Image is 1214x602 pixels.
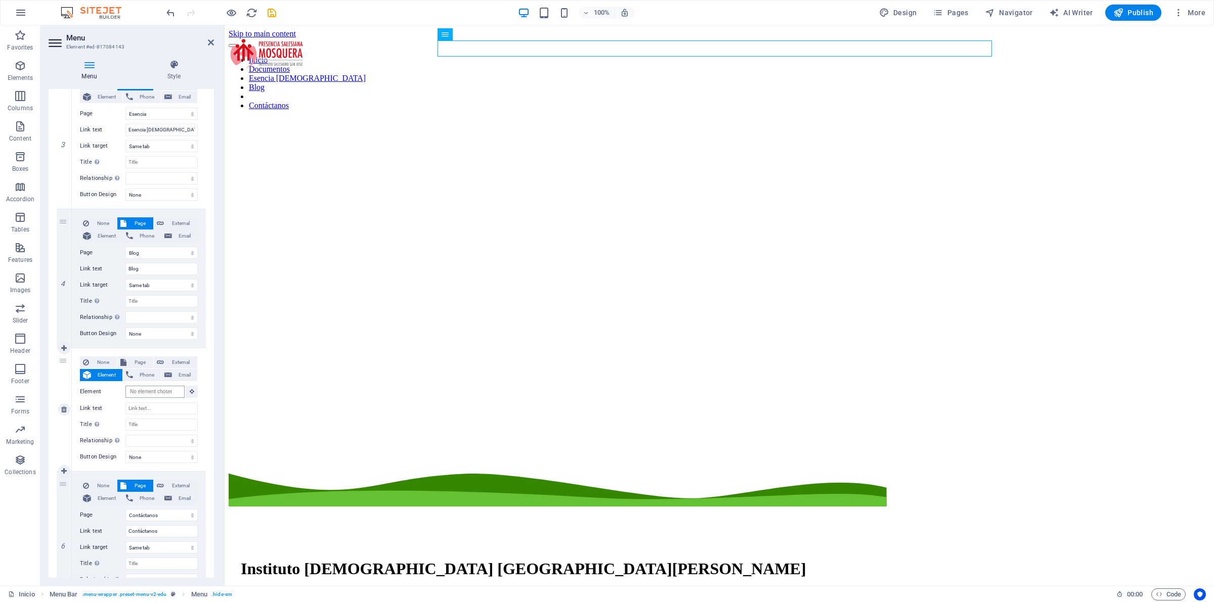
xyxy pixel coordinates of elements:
span: Phone [136,230,158,242]
span: External [167,217,194,229]
input: Link text... [125,525,198,537]
span: External [167,480,194,492]
label: Relationship [80,172,125,184]
span: Navigator [985,8,1033,18]
span: : [1134,590,1136,598]
span: Page [129,480,150,492]
label: Page [80,509,125,521]
span: External [167,356,194,368]
button: Element [80,492,122,504]
i: This element is a customizable preset [171,591,176,597]
button: Email [161,230,197,242]
button: External [154,356,197,368]
label: Link text [80,263,125,275]
button: Email [161,91,197,103]
p: Slider [13,316,28,325]
a: Click to cancel selection. Double-click to open Pages [8,588,35,600]
span: Email [175,230,194,242]
label: Link text [80,124,125,136]
label: Title [80,295,125,307]
p: Elements [8,74,33,82]
label: Link target [80,279,125,291]
input: Title [125,558,198,570]
span: Email [175,91,194,103]
span: Click to select. Double-click to edit [50,588,78,600]
label: Relationship [80,574,125,586]
label: Page [80,108,125,120]
h2: Menu [66,33,214,42]
button: Element [80,230,122,242]
label: Relationship [80,435,125,447]
p: Images [10,286,31,294]
input: Link text... [125,124,198,136]
span: None [92,217,114,229]
button: Usercentrics [1194,588,1206,600]
p: Footer [11,377,29,385]
label: Button Design [80,451,125,463]
em: 4 [56,280,70,288]
i: Undo: Change menu items (Ctrl+Z) [165,7,177,19]
input: Link text... [125,263,198,275]
button: None [80,480,117,492]
span: 00 00 [1127,588,1143,600]
input: Title [125,156,198,168]
span: None [92,480,114,492]
span: AI Writer [1049,8,1093,18]
span: None [92,356,114,368]
span: Email [175,492,194,504]
button: Pages [929,5,972,21]
span: Pages [933,8,968,18]
span: . hide-sm [211,588,232,600]
label: Element [80,386,125,398]
a: Skip to main content [4,4,71,13]
button: Email [161,369,197,381]
span: . menu-wrapper .preset-menu-v2-edu [82,588,167,600]
button: Design [875,5,921,21]
span: Element [94,230,119,242]
button: Email [161,492,197,504]
span: Code [1156,588,1181,600]
p: Content [9,134,31,143]
em: 6 [56,542,70,550]
nav: breadcrumb [50,588,232,600]
button: Page [117,356,153,368]
span: Email [175,369,194,381]
label: Relationship [80,311,125,323]
h3: Element #ed-817084143 [66,42,194,52]
span: Design [879,8,917,18]
button: reload [245,7,257,19]
button: External [154,480,197,492]
p: Tables [11,225,29,234]
button: Element [80,369,122,381]
label: Page [80,247,125,259]
button: undo [164,7,177,19]
button: save [266,7,278,19]
img: Editor Logo [58,7,134,19]
span: Phone [136,91,158,103]
button: Element [80,91,122,103]
p: Forms [11,407,29,415]
p: Marketing [6,438,34,446]
button: Phone [123,369,161,381]
button: Code [1151,588,1186,600]
label: Button Design [80,328,125,340]
button: AI Writer [1045,5,1097,21]
button: Phone [123,91,161,103]
input: No element chosen [125,386,185,398]
label: Title [80,419,125,431]
h4: Style [134,60,214,81]
label: Title [80,558,125,570]
p: Columns [8,104,33,112]
i: Save (Ctrl+S) [266,7,278,19]
button: Phone [123,492,161,504]
button: Page [117,217,153,229]
label: Link text [80,525,125,537]
span: Element [94,492,119,504]
button: Click here to leave preview mode and continue editing [225,7,237,19]
button: Phone [123,230,161,242]
input: Title [125,419,198,431]
label: Link target [80,140,125,152]
span: Element [94,91,119,103]
p: Features [8,256,32,264]
p: Header [10,347,30,355]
